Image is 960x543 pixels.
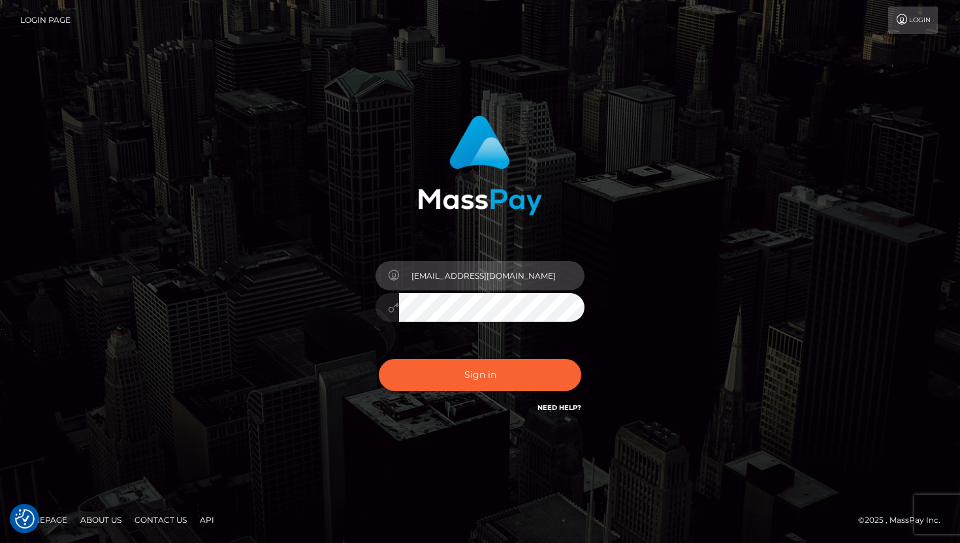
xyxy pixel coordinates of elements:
div: © 2025 , MassPay Inc. [858,513,950,527]
img: Revisit consent button [15,509,35,529]
input: Username... [399,261,584,290]
img: MassPay Login [418,116,542,215]
a: Homepage [14,510,72,530]
a: API [195,510,219,530]
a: Contact Us [129,510,192,530]
button: Sign in [379,359,581,391]
a: Login [888,7,938,34]
button: Consent Preferences [15,509,35,529]
a: Need Help? [537,403,581,412]
a: About Us [75,510,127,530]
a: Login Page [20,7,71,34]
